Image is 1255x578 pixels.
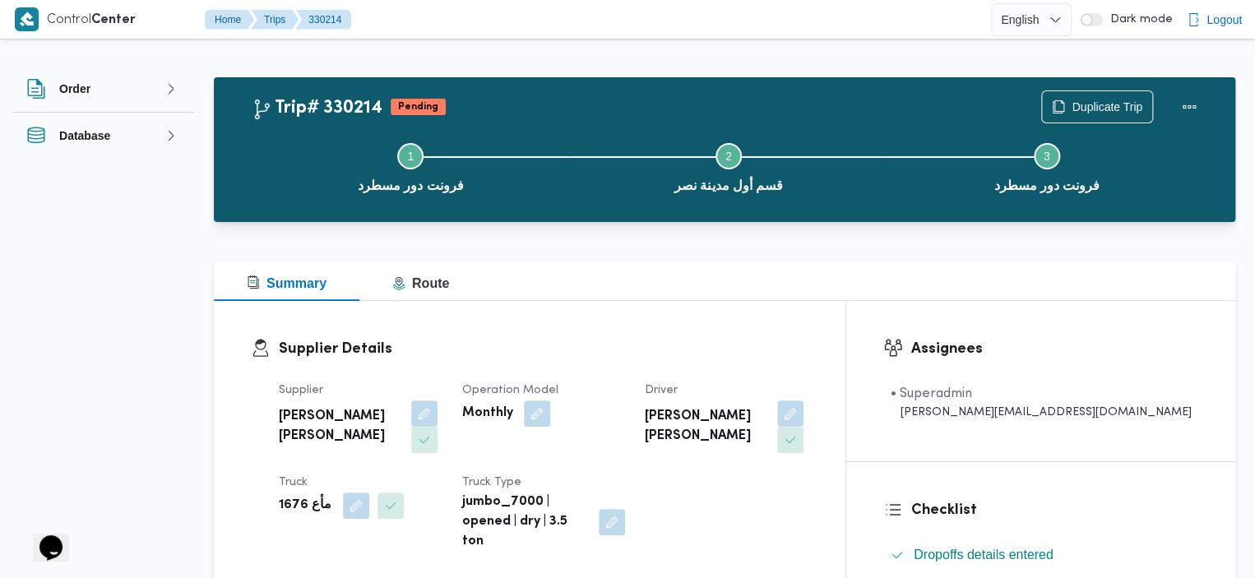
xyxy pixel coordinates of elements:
[911,338,1198,360] h3: Assignees
[295,10,351,30] button: 330214
[645,407,766,446] b: [PERSON_NAME] [PERSON_NAME]
[911,499,1198,521] h3: Checklist
[252,98,382,119] h2: Trip# 330214
[91,14,136,26] b: Center
[461,385,558,395] span: Operation Model
[398,102,438,112] b: Pending
[461,477,521,488] span: Truck Type
[914,545,1054,565] span: Dropoffs details entered
[16,512,69,562] iframe: chat widget
[59,126,110,146] h3: Database
[914,548,1054,562] span: Dropoffs details entered
[279,496,331,516] b: مأع 1676
[891,384,1192,421] span: • Superadmin mohamed.nabil@illa.com.eg
[392,276,449,290] span: Route
[461,492,586,552] b: jumbo_7000 | opened | dry | 3.5 ton
[570,123,888,209] button: قسم أول مدينة نصر
[725,150,732,163] span: 2
[1041,90,1153,123] button: Duplicate Trip
[1072,97,1142,117] span: Duplicate Trip
[251,10,299,30] button: Trips
[993,176,1100,196] span: فرونت دور مسطرد
[1103,13,1172,26] span: Dark mode
[645,385,678,395] span: Driver
[358,176,464,196] span: فرونت دور مسطرد
[26,126,181,146] button: Database
[891,384,1192,404] div: • Superadmin
[279,385,323,395] span: Supplier
[407,150,414,163] span: 1
[279,407,400,446] b: [PERSON_NAME] [PERSON_NAME]
[887,123,1206,209] button: فرونت دور مسطرد
[1044,150,1050,163] span: 3
[279,338,808,360] h3: Supplier Details
[247,276,326,290] span: Summary
[205,10,254,30] button: Home
[252,123,570,209] button: فرونت دور مسطرد
[884,542,1198,568] button: Dropoffs details entered
[59,79,90,99] h3: Order
[1180,3,1248,36] button: Logout
[1206,10,1242,30] span: Logout
[1173,90,1206,123] button: Actions
[391,99,446,115] span: Pending
[15,7,39,31] img: X8yXhbKr1z7QwAAAABJRU5ErkJggg==
[674,176,783,196] span: قسم أول مدينة نصر
[461,404,512,423] b: Monthly
[26,79,181,99] button: Order
[279,477,308,488] span: Truck
[891,404,1192,421] div: [PERSON_NAME][EMAIL_ADDRESS][DOMAIN_NAME]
